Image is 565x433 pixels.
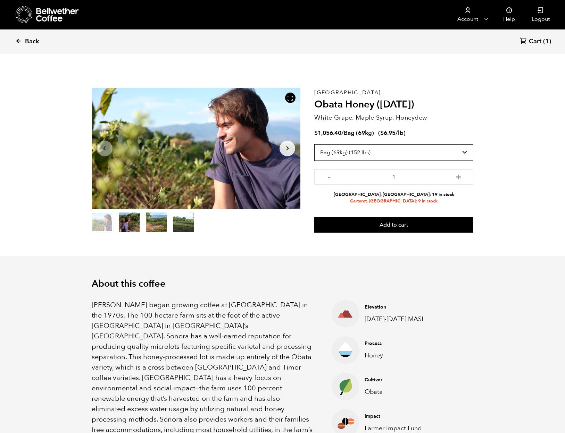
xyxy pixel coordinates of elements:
[365,413,431,420] h4: Impact
[543,37,551,46] span: (1)
[314,217,473,233] button: Add to cart
[314,99,473,111] h2: Obata Honey ([DATE])
[325,173,333,180] button: -
[314,191,473,198] li: [GEOGRAPHIC_DATA], [GEOGRAPHIC_DATA]: 19 in stock
[365,424,431,433] p: Farmer Impact Fund
[380,129,396,137] bdi: 6.95
[365,340,431,347] h4: Process
[365,304,431,311] h4: Elevation
[380,129,384,137] span: $
[25,37,39,46] span: Back
[314,113,473,122] p: White Grape, Maple Syrup, Honeydew
[396,129,404,137] span: /lb
[92,278,474,289] h2: About this coffee
[341,129,344,137] span: /
[365,314,431,324] p: [DATE]-[DATE] MASL
[314,129,341,137] bdi: 1,056.40
[365,376,431,383] h4: Cultivar
[314,198,473,205] li: Carteret, [GEOGRAPHIC_DATA]: 9 in stock
[365,351,431,360] p: Honey
[378,129,406,137] span: ( )
[365,387,431,397] p: Obata
[520,37,551,46] a: Cart (1)
[529,37,541,46] span: Cart
[454,173,463,180] button: +
[314,129,318,137] span: $
[344,129,374,137] span: Bag (69kg)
